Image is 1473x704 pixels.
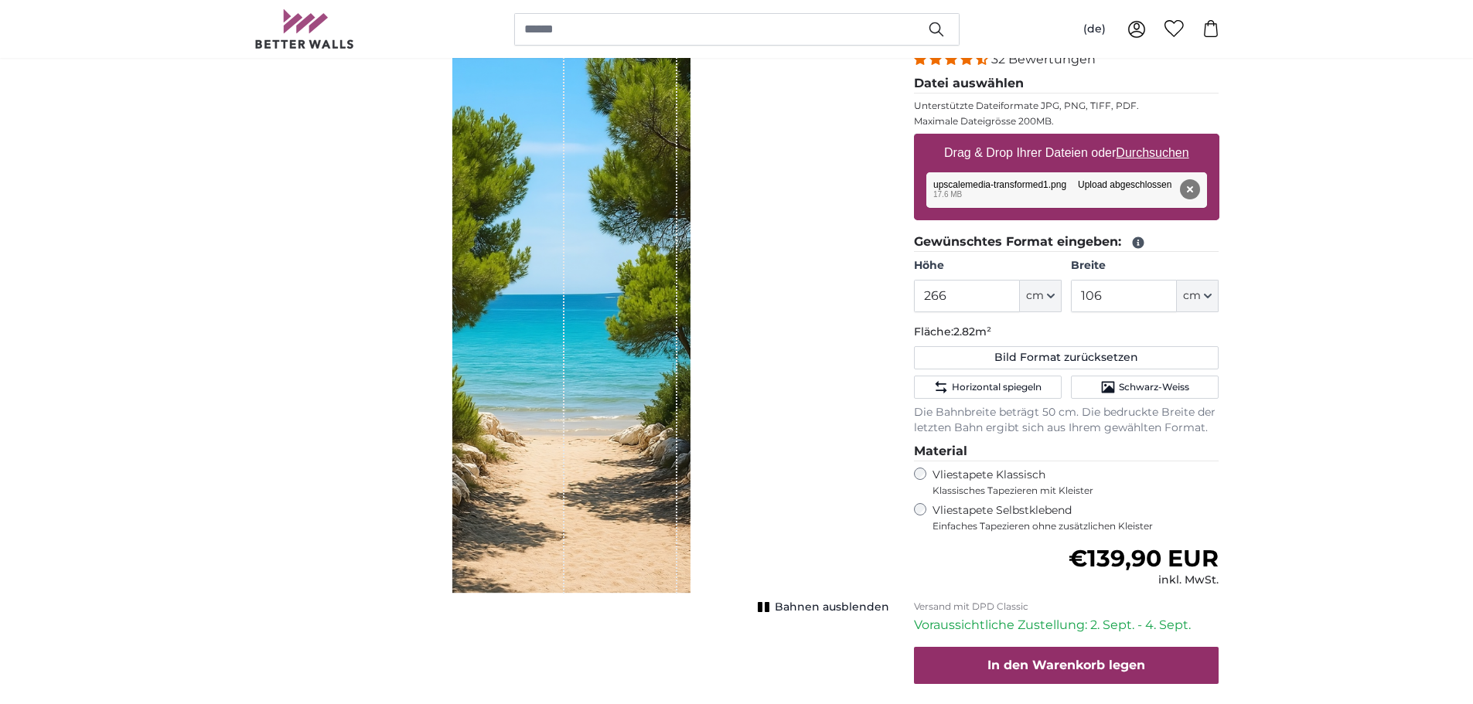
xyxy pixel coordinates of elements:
label: Höhe [914,258,1062,274]
img: Betterwalls [254,9,355,49]
button: Bahnen ausblenden [753,597,889,618]
div: inkl. MwSt. [1069,573,1219,588]
span: 32 Bewertungen [991,52,1096,66]
legend: Material [914,442,1219,461]
span: Klassisches Tapezieren mit Kleister [933,485,1206,497]
button: Schwarz-Weiss [1071,376,1219,399]
button: cm [1177,280,1219,312]
label: Breite [1071,258,1219,274]
span: 4.31 stars [914,52,991,66]
legend: Datei auswählen [914,74,1219,94]
button: (de) [1071,15,1118,43]
label: Drag & Drop Ihrer Dateien oder [938,138,1195,168]
span: 2.82m² [953,325,991,338]
p: Fläche: [914,325,1219,340]
span: cm [1183,288,1201,304]
u: Durchsuchen [1116,146,1188,159]
p: Voraussichtliche Zustellung: 2. Sept. - 4. Sept. [914,616,1219,634]
label: Vliestapete Klassisch [933,468,1206,497]
span: €139,90 EUR [1069,544,1219,573]
span: In den Warenkorb legen [987,658,1145,672]
button: cm [1020,280,1062,312]
button: Horizontal spiegeln [914,376,1062,399]
label: Vliestapete Selbstklebend [933,503,1219,532]
p: Maximale Dateigrösse 200MB. [914,115,1219,128]
span: cm [1026,288,1044,304]
p: Versand mit DPD Classic [914,600,1219,613]
span: Schwarz-Weiss [1119,381,1189,393]
p: Die Bahnbreite beträgt 50 cm. Die bedruckte Breite der letzten Bahn ergibt sich aus Ihrem gewählt... [914,405,1219,436]
button: In den Warenkorb legen [914,647,1219,684]
p: Unterstützte Dateiformate JPG, PNG, TIFF, PDF. [914,100,1219,112]
button: Bild Format zurücksetzen [914,346,1219,369]
span: Einfaches Tapezieren ohne zusätzlichen Kleister [933,520,1219,532]
span: Horizontal spiegeln [952,381,1042,393]
legend: Gewünschtes Format eingeben: [914,233,1219,252]
span: Bahnen ausblenden [775,600,889,615]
